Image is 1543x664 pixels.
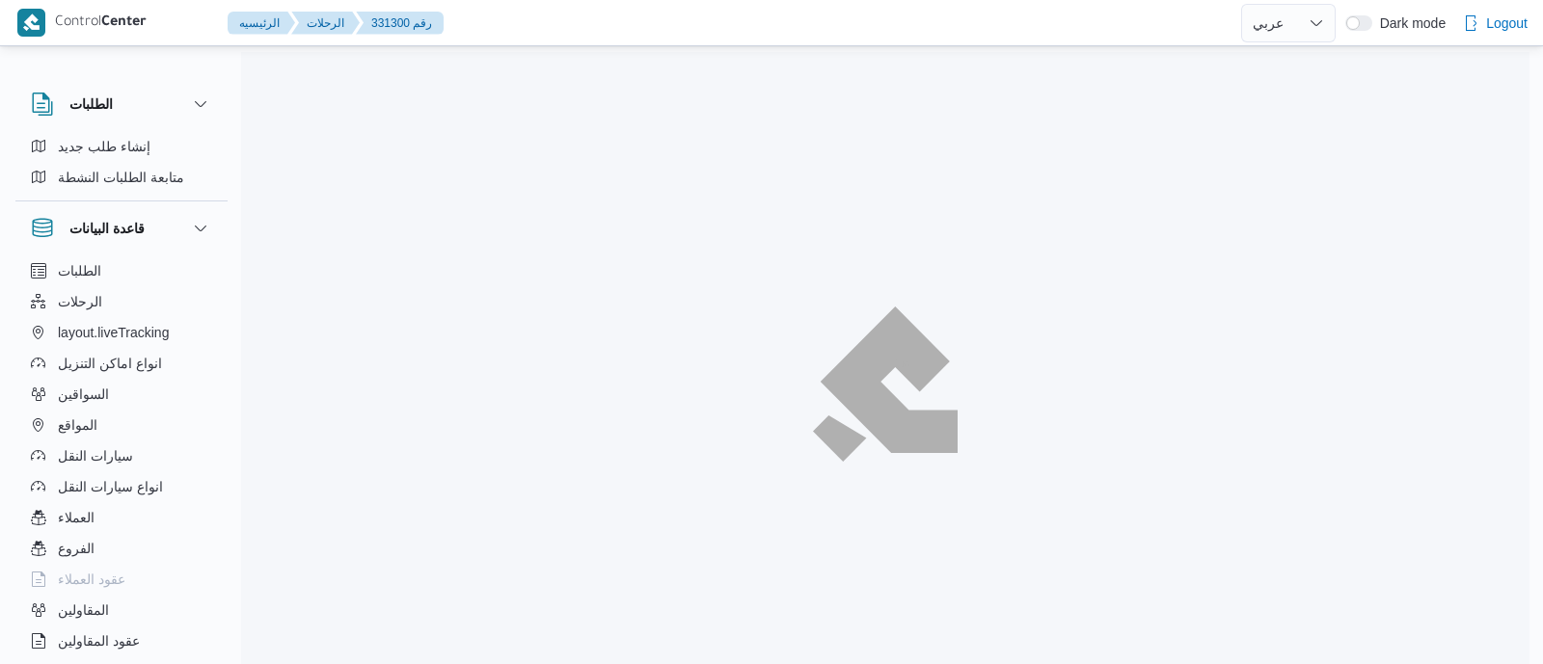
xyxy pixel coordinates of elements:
[824,318,947,449] img: ILLA Logo
[58,259,101,282] span: الطلبات
[23,440,220,471] button: سيارات النقل
[23,564,220,595] button: عقود العملاء
[23,286,220,317] button: الرحلات
[58,598,109,622] span: المقاولين
[31,217,212,240] button: قاعدة البيانات
[23,471,220,502] button: انواع سيارات النقل
[58,413,97,437] span: المواقع
[58,352,162,375] span: انواع اماكن التنزيل
[58,135,150,158] span: إنشاء طلب جديد
[58,383,109,406] span: السواقين
[23,410,220,440] button: المواقع
[23,379,220,410] button: السواقين
[1372,15,1446,31] span: Dark mode
[17,9,45,37] img: X8yXhbKr1z7QwAAAABJRU5ErkJggg==
[23,131,220,162] button: إنشاء طلب جديد
[69,217,145,240] h3: قاعدة البيانات
[23,317,220,348] button: layout.liveTracking
[58,290,102,313] span: الرحلات
[58,321,169,344] span: layout.liveTracking
[58,444,133,467] span: سيارات النقل
[23,625,220,656] button: عقود المقاولين
[1455,4,1535,42] button: Logout
[101,15,147,31] b: Center
[31,93,212,116] button: الطلبات
[228,12,295,35] button: الرئيسيه
[291,12,360,35] button: الرحلات
[58,537,95,560] span: الفروع
[58,629,140,652] span: عقود المقاولين
[1486,12,1528,35] span: Logout
[23,502,220,533] button: العملاء
[15,131,228,200] div: الطلبات
[58,475,163,498] span: انواع سيارات النقل
[69,93,113,116] h3: الطلبات
[23,348,220,379] button: انواع اماكن التنزيل
[23,533,220,564] button: الفروع
[58,506,95,529] span: العملاء
[58,568,125,591] span: عقود العملاء
[23,255,220,286] button: الطلبات
[58,166,184,189] span: متابعة الطلبات النشطة
[23,162,220,193] button: متابعة الطلبات النشطة
[356,12,444,35] button: 331300 رقم
[23,595,220,625] button: المقاولين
